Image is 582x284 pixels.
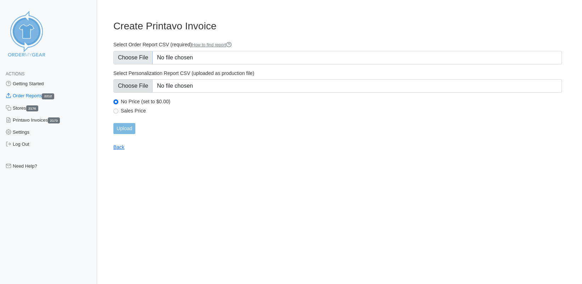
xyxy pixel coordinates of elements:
span: Actions [6,71,24,76]
span: 2173 [48,117,60,123]
span: 2176 [26,105,38,111]
label: No Price (set to $0.00) [121,98,562,105]
label: Select Personalization Report CSV (uploaded as production file) [113,70,562,76]
a: Back [113,144,124,150]
h3: Create Printavo Invoice [113,20,562,32]
label: Sales Price [121,108,562,114]
input: Upload [113,123,135,134]
span: 2212 [42,93,54,99]
a: How to find report [192,42,232,47]
label: Select Order Report CSV (required) [113,41,562,48]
